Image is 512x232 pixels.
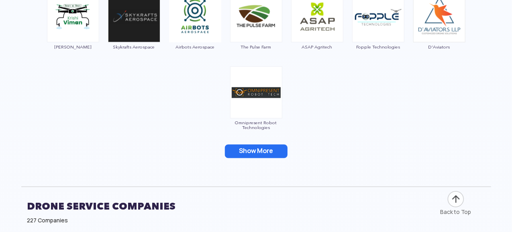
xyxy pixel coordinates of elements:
a: ASAP Agritech [291,12,344,49]
a: The Pulse Farm [230,12,283,49]
a: Omnipresent Robot Technologies [230,89,283,130]
span: Omnipresent Robot Technologies [230,121,283,130]
a: Airbots Aerospace [169,12,222,49]
span: The Pulse Farm [230,44,283,49]
span: Skykrafts Aerospace [108,44,161,49]
a: Fopple Technologies [352,12,405,49]
span: ASAP Agritech [291,44,344,49]
span: D'Aviators [413,44,466,49]
span: Fopple Technologies [352,44,405,49]
a: Skykrafts Aerospace [108,12,161,49]
span: [PERSON_NAME] [47,44,100,49]
img: ic_arrow-up.png [447,190,465,208]
img: ic_omnipresent.png [230,67,282,119]
a: D'Aviators [413,12,466,49]
a: [PERSON_NAME] [47,12,100,49]
div: 227 Companies [27,217,485,225]
button: Show More [225,145,288,158]
div: Back to Top [440,208,471,216]
h2: DRONE SERVICE COMPANIES [27,197,485,217]
span: Airbots Aerospace [169,44,222,49]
